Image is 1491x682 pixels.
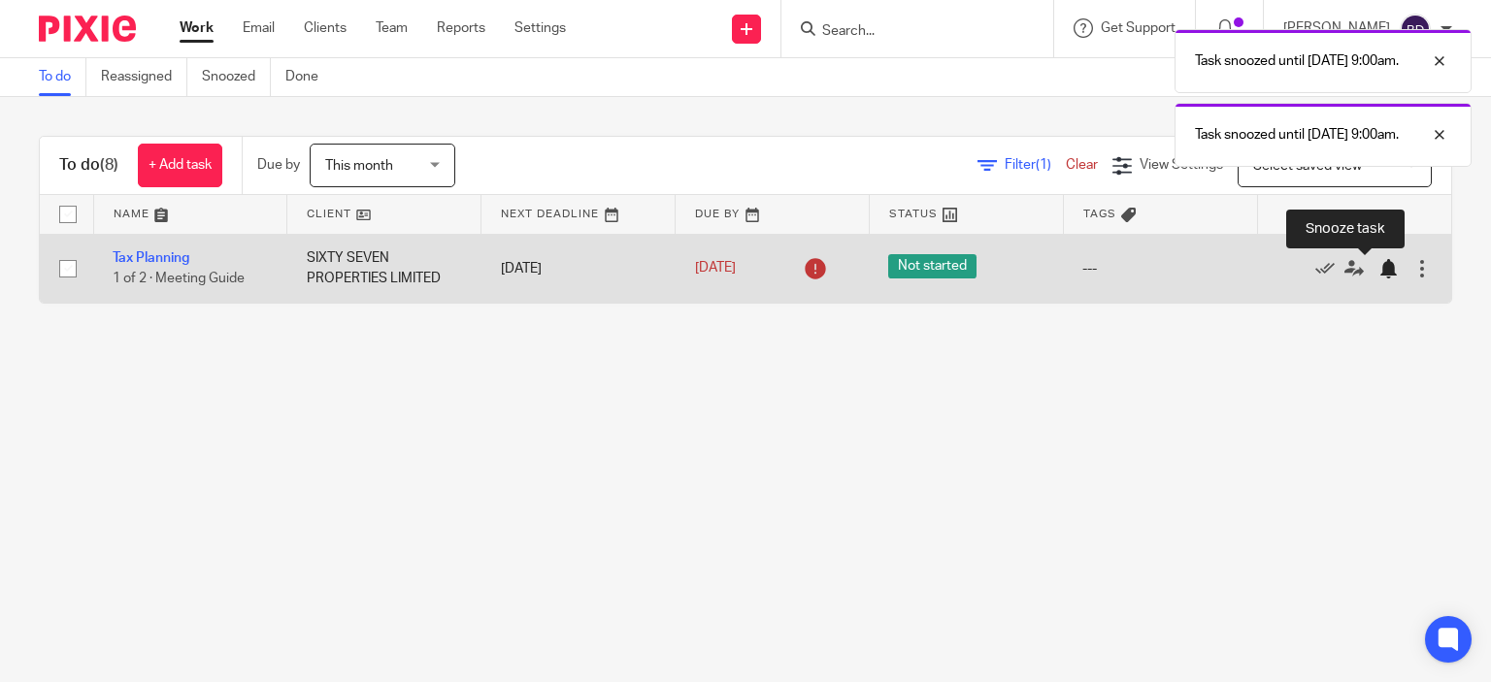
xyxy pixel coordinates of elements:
h1: To do [59,155,118,176]
a: Done [285,58,333,96]
a: Tax Planning [113,251,189,265]
span: [DATE] [695,262,736,276]
p: Task snoozed until [DATE] 9:00am. [1195,51,1399,71]
span: Tags [1083,209,1116,219]
td: [DATE] [481,234,676,303]
span: Not started [888,254,977,278]
span: 1 of 2 · Meeting Guide [113,272,245,285]
span: (8) [100,157,118,173]
img: svg%3E [1400,14,1431,45]
a: Mark as done [1315,259,1344,278]
a: Settings [514,18,566,38]
div: --- [1082,259,1238,278]
a: Reports [437,18,485,38]
a: Reassigned [101,58,187,96]
p: Due by [257,155,300,175]
a: Team [376,18,408,38]
p: Task snoozed until [DATE] 9:00am. [1195,125,1399,145]
a: To do [39,58,86,96]
a: Clients [304,18,347,38]
a: + Add task [138,144,222,187]
span: Select saved view [1253,159,1362,173]
a: Snoozed [202,58,271,96]
img: Pixie [39,16,136,42]
a: Work [180,18,214,38]
a: Email [243,18,275,38]
td: SIXTY SEVEN PROPERTIES LIMITED [287,234,481,303]
span: This month [325,159,393,173]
